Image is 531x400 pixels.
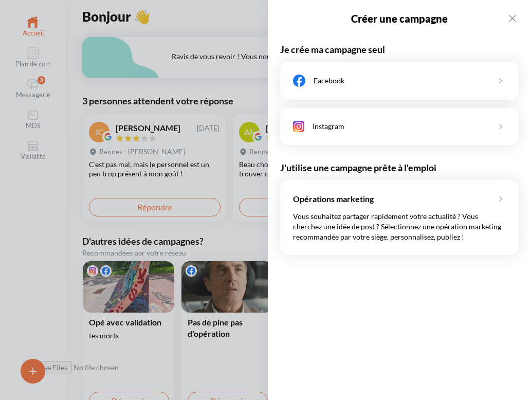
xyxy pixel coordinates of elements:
h4: Opérations marketing [293,193,374,205]
div: Vous souhaitez partager rapidement votre actualité ? Vous cherchez une idée de post ? Sélectionne... [293,211,506,242]
div: Facebook [280,62,519,100]
div: Opérations marketingVous souhaitez partager rapidement votre actualité ? Vous cherchez une idée d... [280,180,519,255]
div: Facebook [314,75,496,87]
div: Instagram [313,121,496,132]
h2: Créer une campagne [351,12,448,25]
h3: J'utilise une campagne prête à l'emploi [280,161,519,174]
h3: Je crée ma campagne seul [280,43,519,56]
div: Instagram [280,108,519,145]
